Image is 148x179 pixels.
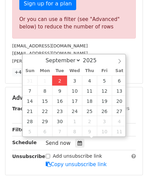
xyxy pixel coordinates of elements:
span: Mon [37,69,52,73]
span: August 31, 2025 [23,75,38,86]
span: October 7, 2025 [52,126,67,136]
span: September 29, 2025 [37,116,52,126]
span: September 24, 2025 [67,106,82,116]
span: September 6, 2025 [112,75,127,86]
span: September 18, 2025 [82,96,97,106]
span: September 17, 2025 [67,96,82,106]
span: September 11, 2025 [82,86,97,96]
span: September 1, 2025 [37,75,52,86]
input: Year [81,57,105,64]
span: October 4, 2025 [112,116,127,126]
span: October 8, 2025 [67,126,82,136]
span: September 14, 2025 [23,96,38,106]
span: October 11, 2025 [112,126,127,136]
span: September 26, 2025 [97,106,112,116]
div: Or you can use a filter (see "Advanced" below) to reduce the number of rows [19,16,129,31]
span: September 16, 2025 [52,96,67,106]
span: September 30, 2025 [52,116,67,126]
span: September 13, 2025 [112,86,127,96]
span: Fri [97,69,112,73]
strong: Tracking [12,106,35,111]
span: September 9, 2025 [52,86,67,96]
span: September 3, 2025 [67,75,82,86]
span: September 7, 2025 [23,86,38,96]
span: October 3, 2025 [97,116,112,126]
strong: Unsubscribe [12,154,45,159]
span: September 19, 2025 [97,96,112,106]
span: September 23, 2025 [52,106,67,116]
span: October 6, 2025 [37,126,52,136]
span: Tue [52,69,67,73]
span: September 27, 2025 [112,106,127,116]
h5: Advanced [12,94,136,102]
span: October 1, 2025 [67,116,82,126]
small: [EMAIL_ADDRESS][DOMAIN_NAME] [12,51,88,56]
strong: Schedule [12,140,37,145]
label: Add unsubscribe link [53,153,102,160]
span: Sat [112,69,127,73]
span: October 10, 2025 [97,126,112,136]
span: Wed [67,69,82,73]
small: [PERSON_NAME][EMAIL_ADDRESS][DOMAIN_NAME] [12,59,124,64]
span: September 2, 2025 [52,75,67,86]
span: September 20, 2025 [112,96,127,106]
small: [EMAIL_ADDRESS][DOMAIN_NAME] [12,43,88,48]
span: Thu [82,69,97,73]
span: September 4, 2025 [82,75,97,86]
span: Sun [23,69,38,73]
span: September 28, 2025 [23,116,38,126]
span: October 5, 2025 [23,126,38,136]
span: September 22, 2025 [37,106,52,116]
span: October 9, 2025 [82,126,97,136]
a: +47 more [12,68,41,76]
span: September 10, 2025 [67,86,82,96]
span: September 12, 2025 [97,86,112,96]
strong: Filters [12,127,29,132]
a: Copy unsubscribe link [46,161,107,167]
span: September 21, 2025 [23,106,38,116]
span: Send now [46,140,71,146]
span: September 5, 2025 [97,75,112,86]
span: October 2, 2025 [82,116,97,126]
span: September 15, 2025 [37,96,52,106]
span: September 25, 2025 [82,106,97,116]
span: September 8, 2025 [37,86,52,96]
